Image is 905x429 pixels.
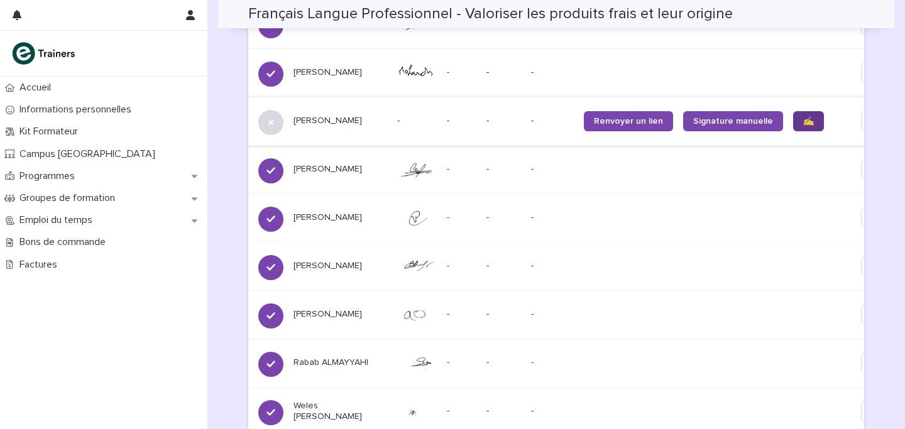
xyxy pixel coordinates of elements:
[14,126,88,138] p: Kit Formateur
[14,192,125,204] p: Groupes de formation
[803,117,814,126] span: ✍️
[486,309,521,320] p: -
[14,214,102,226] p: Emploi du temps
[293,261,387,271] p: [PERSON_NAME]
[293,212,387,223] p: [PERSON_NAME]
[293,67,387,78] p: [PERSON_NAME]
[486,116,521,126] p: -
[397,258,437,275] img: LWLpzhg3r3plrYyPm-yVAAsHc37dyW63sdp-lAHMVBg
[861,353,898,373] button: Edit
[683,111,783,131] a: Signature manuelle
[293,401,387,422] p: Weles [PERSON_NAME]
[397,406,437,416] img: 4_Jdz8W_IgV4KvnOSOtCz8-V2BXEGY5d_5FBwh3iH24
[531,406,574,416] p: -
[584,111,673,131] a: Renvoyer un lien
[693,117,773,126] span: Signature manuelle
[486,261,521,271] p: -
[861,63,898,83] button: Edit
[14,148,165,160] p: Campus [GEOGRAPHIC_DATA]
[486,212,521,223] p: -
[447,403,452,416] p: -
[293,309,387,320] p: [PERSON_NAME]
[397,62,437,83] img: vuncJjISnPEqEFjhBbHXULPqkzki3eUEvmh0ZZVxizQ
[531,212,574,223] p: -
[447,258,452,271] p: -
[861,160,898,180] button: Edit
[594,117,663,126] span: Renvoyer un lien
[447,161,452,175] p: -
[531,261,574,271] p: -
[793,111,824,131] a: ✍️
[531,116,574,126] p: -
[531,357,574,368] p: -
[861,111,898,131] button: Edit
[447,355,452,368] p: -
[861,401,898,421] button: Edit
[531,164,574,175] p: -
[14,236,116,248] p: Bons de commande
[14,259,67,271] p: Factures
[861,256,898,276] button: Edit
[397,161,437,177] img: tdqPeCPpyxcxFJihPSHe_EwgvDyQhPb0K_xdAhVYwhg
[531,309,574,320] p: -
[14,104,141,116] p: Informations personnelles
[14,82,61,94] p: Accueil
[447,113,452,126] p: -
[14,170,85,182] p: Programmes
[397,306,437,323] img: OK3laOanAzSZDwKpjL8qLUy58rkMWbSlX0kxvuQDPd4
[486,67,521,78] p: -
[531,67,574,78] p: -
[486,164,521,175] p: -
[248,5,733,23] h2: Français Langue Professionnel - Valoriser les produits frais et leur origine
[397,354,437,372] img: RNex3wdiHZj6v1Ah14DmA-HOK7Ih_yvtsCvVvRbFkto
[293,357,387,368] p: Rabab ALMAYYAHI
[861,208,898,228] button: Edit
[397,209,437,227] img: GOKh566iticyj5u22KpW_2jjPMCtJNHrutYgM_zXgBE
[293,164,387,175] p: [PERSON_NAME]
[447,307,452,320] p: -
[861,305,898,325] button: Edit
[447,65,452,78] p: -
[397,116,437,126] p: -
[486,357,521,368] p: -
[293,116,387,126] p: [PERSON_NAME]
[447,210,452,223] p: -
[10,41,79,66] img: K0CqGN7SDeD6s4JG8KQk
[486,406,521,416] p: -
